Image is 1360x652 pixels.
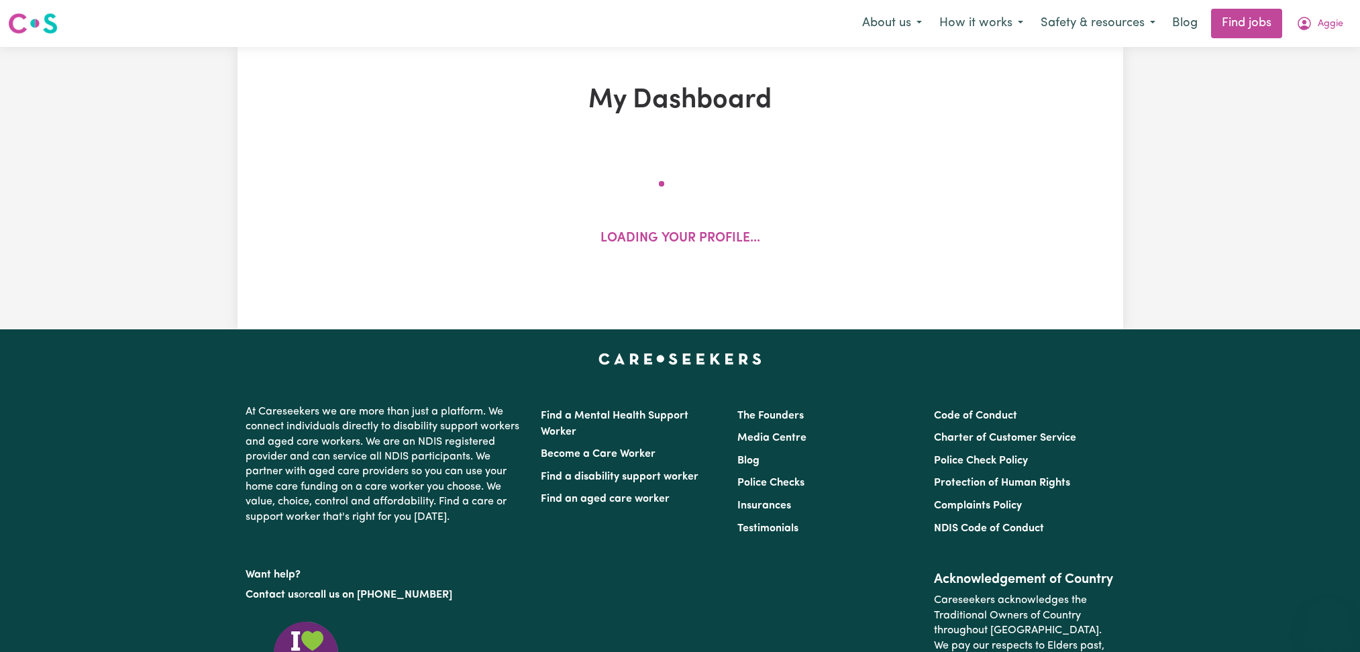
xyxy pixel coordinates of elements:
a: Become a Care Worker [541,449,656,459]
h1: My Dashboard [393,85,967,117]
button: About us [853,9,931,38]
a: call us on [PHONE_NUMBER] [309,590,452,600]
a: Find jobs [1211,9,1282,38]
a: Find an aged care worker [541,494,670,504]
a: Blog [737,455,760,466]
a: Code of Conduct [934,411,1017,421]
a: Contact us [246,590,299,600]
button: Safety & resources [1032,9,1164,38]
p: Loading your profile... [600,229,760,249]
a: Charter of Customer Service [934,433,1076,443]
p: Want help? [246,562,525,582]
a: NDIS Code of Conduct [934,523,1044,534]
a: Insurances [737,500,791,511]
p: or [246,582,525,608]
a: Blog [1164,9,1206,38]
a: Police Checks [737,478,804,488]
p: At Careseekers we are more than just a platform. We connect individuals directly to disability su... [246,399,525,530]
h2: Acknowledgement of Country [934,572,1114,588]
button: My Account [1288,9,1352,38]
a: Careseekers home page [598,354,762,364]
iframe: Button to launch messaging window [1306,598,1349,641]
a: Police Check Policy [934,455,1028,466]
a: Careseekers logo [8,8,58,39]
a: Find a disability support worker [541,472,698,482]
a: Media Centre [737,433,806,443]
button: How it works [931,9,1032,38]
a: Protection of Human Rights [934,478,1070,488]
a: Complaints Policy [934,500,1022,511]
a: The Founders [737,411,804,421]
a: Find a Mental Health Support Worker [541,411,688,437]
a: Testimonials [737,523,798,534]
span: Aggie [1318,17,1343,32]
img: Careseekers logo [8,11,58,36]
